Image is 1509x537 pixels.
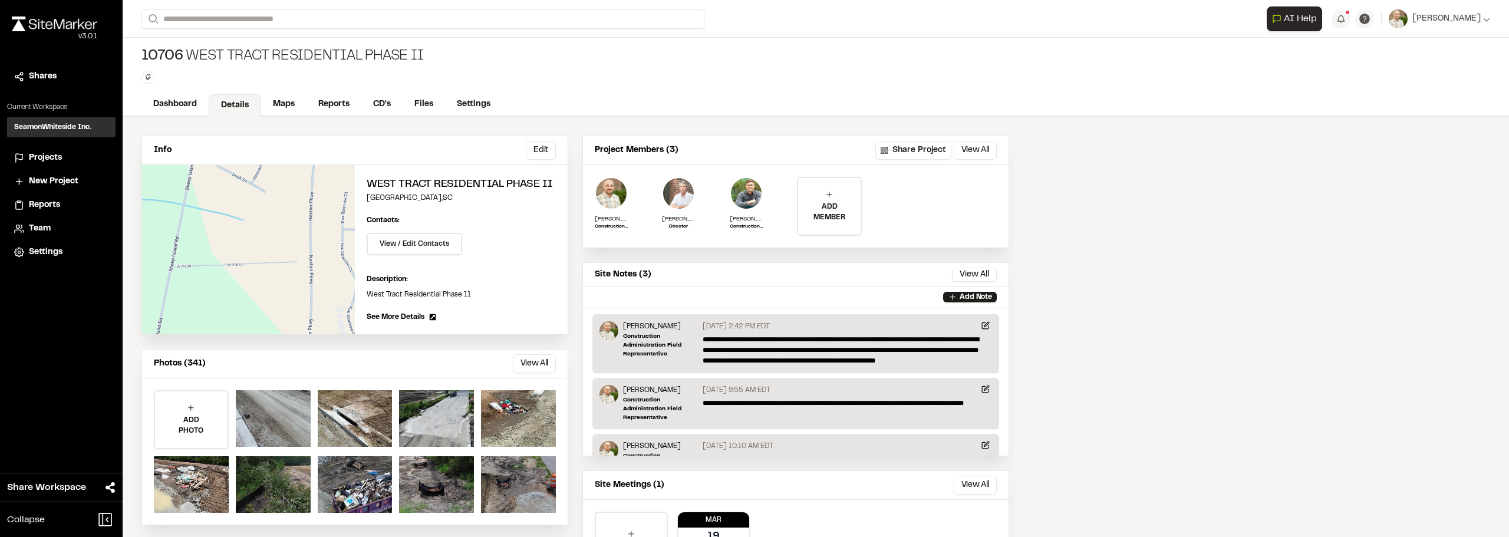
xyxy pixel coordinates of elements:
[367,289,556,300] p: West Tract Residential Phase 11
[29,175,78,188] span: New Project
[599,385,618,404] img: Sinuhe Perez
[595,215,628,223] p: [PERSON_NAME]
[154,357,206,370] p: Photos (341)
[141,93,209,116] a: Dashboard
[1389,9,1408,28] img: User
[662,223,695,230] p: Director
[367,233,462,255] button: View / Edit Contacts
[875,141,951,160] button: Share Project
[7,102,116,113] p: Current Workspace
[29,199,60,212] span: Reports
[14,199,108,212] a: Reports
[513,354,556,373] button: View All
[595,223,628,230] p: Construction Administration Field Representative
[595,144,678,157] p: Project Members (3)
[623,396,698,422] p: Construction Administration Field Representative
[29,151,62,164] span: Projects
[14,70,108,83] a: Shares
[595,479,664,492] p: Site Meetings (1)
[361,93,403,116] a: CD's
[1267,6,1322,31] button: Open AI Assistant
[960,292,992,302] p: Add Note
[1284,12,1317,26] span: AI Help
[703,321,770,332] p: [DATE] 2:42 PM EDT
[367,274,556,285] p: Description:
[29,246,62,259] span: Settings
[1267,6,1327,31] div: Open AI Assistant
[952,268,997,282] button: View All
[154,144,172,157] p: Info
[623,332,698,358] p: Construction Administration Field Representative
[526,141,556,160] button: Edit
[403,93,445,116] a: Files
[1389,9,1490,28] button: [PERSON_NAME]
[209,94,261,117] a: Details
[29,70,57,83] span: Shares
[141,71,154,84] button: Edit Tags
[367,215,400,226] p: Contacts:
[599,441,618,460] img: Sinuhe Perez
[730,223,763,230] p: Construction Admin Field Project Coordinator
[14,122,91,133] h3: SeamonWhiteside Inc.
[141,47,423,66] div: West Tract Residential Phase II
[14,222,108,235] a: Team
[141,47,183,66] span: 10706
[1412,12,1481,25] span: [PERSON_NAME]
[678,515,750,525] p: Mar
[155,415,228,436] p: ADD PHOTO
[14,246,108,259] a: Settings
[29,222,51,235] span: Team
[954,476,997,495] button: View All
[703,441,773,452] p: [DATE] 10:10 AM EDT
[367,193,556,203] p: [GEOGRAPHIC_DATA] , SC
[141,9,163,29] button: Search
[623,452,698,478] p: Construction Administration Field Representative
[599,321,618,340] img: Sinuhe Perez
[595,268,651,281] p: Site Notes (3)
[662,177,695,210] img: Donald Jones
[703,385,770,396] p: [DATE] 9:55 AM EDT
[367,177,556,193] h2: West Tract Residential Phase II
[307,93,361,116] a: Reports
[14,175,108,188] a: New Project
[12,17,97,31] img: rebrand.png
[662,215,695,223] p: [PERSON_NAME]
[623,321,698,332] p: [PERSON_NAME]
[730,177,763,210] img: Russell White
[12,31,97,42] div: Oh geez...please don't...
[730,215,763,223] p: [PERSON_NAME]
[798,202,861,223] p: ADD MEMBER
[7,480,86,495] span: Share Workspace
[7,513,45,527] span: Collapse
[623,385,698,396] p: [PERSON_NAME]
[261,93,307,116] a: Maps
[954,141,997,160] button: View All
[14,151,108,164] a: Projects
[367,312,424,322] span: See More Details
[595,177,628,210] img: Sinuhe Perez
[445,93,502,116] a: Settings
[623,441,698,452] p: [PERSON_NAME]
